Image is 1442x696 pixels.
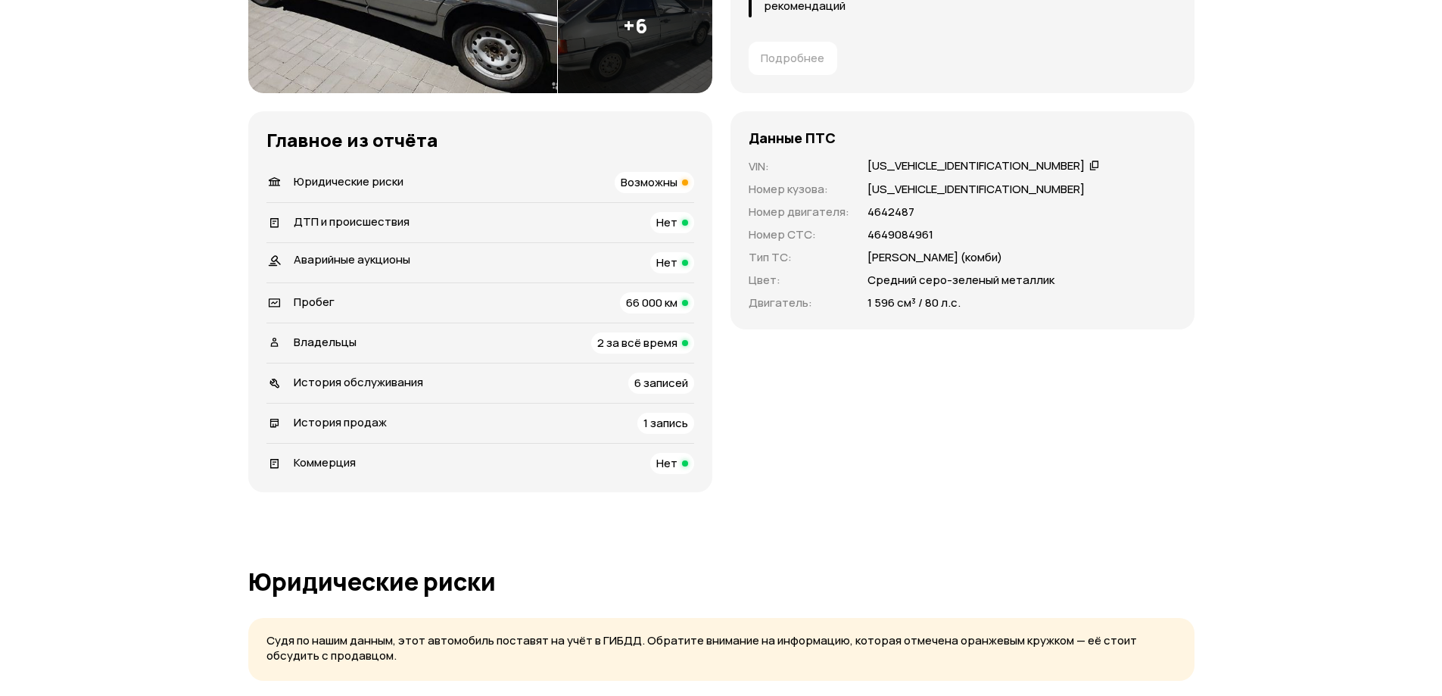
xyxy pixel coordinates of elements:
h4: Данные ПТС [749,130,836,146]
span: Пробег [294,294,335,310]
span: История продаж [294,414,387,430]
p: Судя по нашим данным, этот автомобиль поставят на учёт в ГИБДД. Обратите внимание на информацию, ... [266,633,1176,664]
p: Номер двигателя : [749,204,849,220]
span: 2 за всё время [597,335,677,351]
span: 66 000 км [626,295,677,311]
p: 4642487 [867,204,914,220]
h1: Юридические риски [248,568,1194,595]
p: Номер СТС : [749,226,849,243]
p: VIN : [749,158,849,175]
p: [US_VEHICLE_IDENTIFICATION_NUMBER] [867,181,1085,198]
p: Номер кузова : [749,181,849,198]
span: Коммерция [294,454,356,470]
span: Аварийные аукционы [294,251,410,267]
p: [PERSON_NAME] (комби) [867,249,1002,266]
span: Нет [656,214,677,230]
span: История обслуживания [294,374,423,390]
p: Цвет : [749,272,849,289]
span: Нет [656,254,677,270]
span: ДТП и происшествия [294,214,410,229]
div: [US_VEHICLE_IDENTIFICATION_NUMBER] [867,158,1085,174]
span: Возможны [621,174,677,190]
span: 1 запись [643,415,688,431]
p: Тип ТС : [749,249,849,266]
p: 1 596 см³ / 80 л.с. [867,295,961,311]
span: Нет [656,455,677,471]
span: Юридические риски [294,173,403,189]
p: Двигатель : [749,295,849,311]
p: Средний серо-зеленый металлик [867,272,1054,289]
span: Владельцы [294,334,357,350]
span: 6 записей [634,375,688,391]
p: 4649084961 [867,226,933,243]
h3: Главное из отчёта [266,130,694,151]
